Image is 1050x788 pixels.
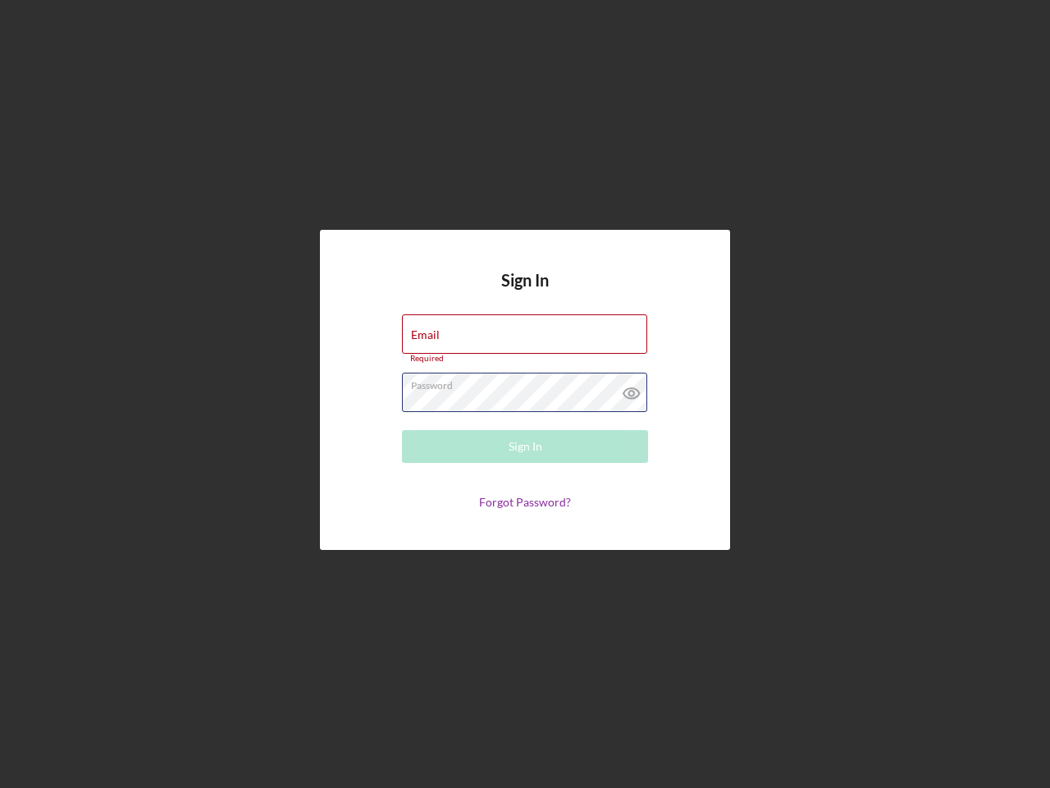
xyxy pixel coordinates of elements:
div: Sign In [509,430,542,463]
div: Required [402,354,648,364]
button: Sign In [402,430,648,463]
label: Email [411,328,440,341]
label: Password [411,373,647,392]
a: Forgot Password? [479,495,571,509]
h4: Sign In [501,271,549,314]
